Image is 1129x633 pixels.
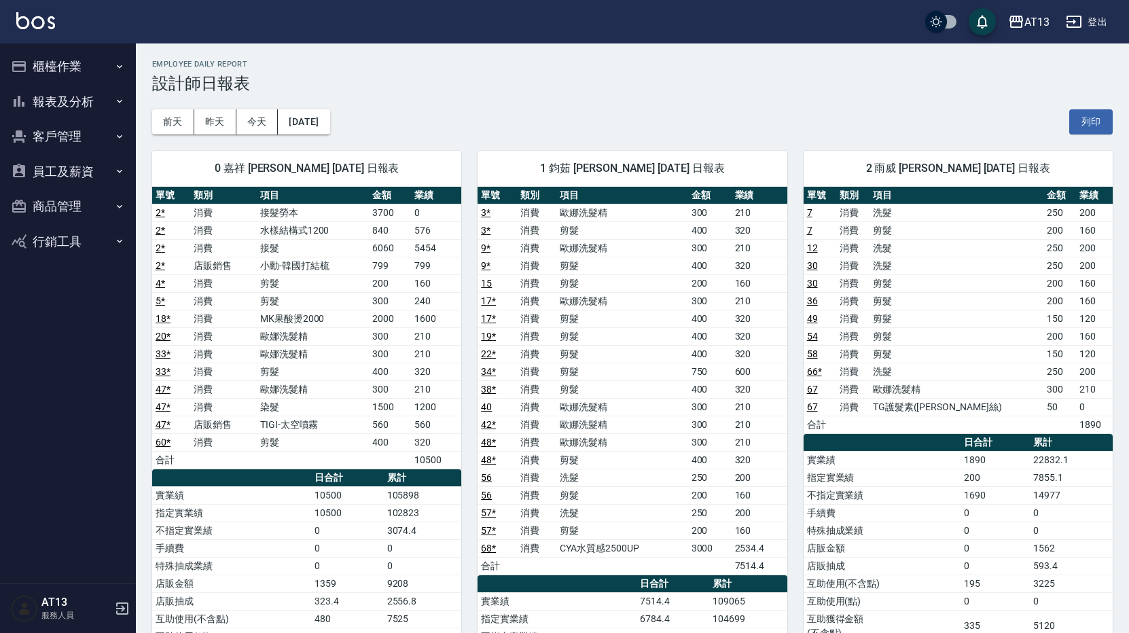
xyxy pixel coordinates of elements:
[870,274,1043,292] td: 剪髮
[732,363,787,380] td: 600
[384,575,462,592] td: 9208
[311,486,384,504] td: 10500
[517,257,556,274] td: 消費
[257,274,370,292] td: 剪髮
[556,433,687,451] td: 歐娜洗髮精
[517,469,556,486] td: 消費
[481,278,492,289] a: 15
[732,486,787,504] td: 160
[637,575,709,593] th: 日合計
[961,522,1030,539] td: 0
[517,187,556,204] th: 類別
[732,274,787,292] td: 160
[732,451,787,469] td: 320
[194,109,236,134] button: 昨天
[411,257,461,274] td: 799
[257,345,370,363] td: 歐娜洗髮精
[311,575,384,592] td: 1359
[369,363,411,380] td: 400
[1076,310,1113,327] td: 120
[556,539,687,557] td: CYA水質感2500UP
[168,162,445,175] span: 0 嘉祥 [PERSON_NAME] [DATE] 日報表
[411,239,461,257] td: 5454
[1076,221,1113,239] td: 160
[236,109,279,134] button: 今天
[369,380,411,398] td: 300
[836,345,870,363] td: 消費
[688,416,732,433] td: 300
[481,401,492,412] a: 40
[870,204,1043,221] td: 洗髮
[1043,221,1077,239] td: 200
[152,187,190,204] th: 單號
[152,575,311,592] td: 店販金額
[807,278,818,289] a: 30
[1076,257,1113,274] td: 200
[732,539,787,557] td: 2534.4
[688,327,732,345] td: 400
[807,207,812,218] a: 7
[732,398,787,416] td: 210
[1060,10,1113,35] button: 登出
[190,327,257,345] td: 消費
[517,380,556,398] td: 消費
[478,557,517,575] td: 合計
[190,221,257,239] td: 消費
[836,292,870,310] td: 消費
[384,592,462,610] td: 2556.8
[556,257,687,274] td: 剪髮
[1043,380,1077,398] td: 300
[804,486,961,504] td: 不指定實業績
[1043,187,1077,204] th: 金額
[1030,557,1113,575] td: 593.4
[517,522,556,539] td: 消費
[556,310,687,327] td: 剪髮
[556,187,687,204] th: 項目
[870,292,1043,310] td: 剪髮
[152,60,1113,69] h2: Employee Daily Report
[556,398,687,416] td: 歐娜洗髮精
[1076,416,1113,433] td: 1890
[384,522,462,539] td: 3074.4
[190,310,257,327] td: 消費
[311,557,384,575] td: 0
[478,187,517,204] th: 單號
[688,221,732,239] td: 400
[836,274,870,292] td: 消費
[369,292,411,310] td: 300
[411,310,461,327] td: 1600
[5,49,130,84] button: 櫃檯作業
[556,416,687,433] td: 歐娜洗髮精
[1043,274,1077,292] td: 200
[836,239,870,257] td: 消費
[369,239,411,257] td: 6060
[688,363,732,380] td: 750
[870,310,1043,327] td: 剪髮
[807,295,818,306] a: 36
[517,398,556,416] td: 消費
[1076,274,1113,292] td: 160
[1030,575,1113,592] td: 3225
[517,204,556,221] td: 消費
[804,187,1113,434] table: a dense table
[384,504,462,522] td: 102823
[152,592,311,610] td: 店販抽成
[807,225,812,236] a: 7
[411,363,461,380] td: 320
[411,221,461,239] td: 576
[257,327,370,345] td: 歐娜洗髮精
[1030,451,1113,469] td: 22832.1
[807,313,818,324] a: 49
[556,345,687,363] td: 剪髮
[257,221,370,239] td: 水樣結構式1200
[1030,539,1113,557] td: 1562
[688,433,732,451] td: 300
[804,539,961,557] td: 店販金額
[411,187,461,204] th: 業績
[152,187,461,469] table: a dense table
[556,504,687,522] td: 洗髮
[411,451,461,469] td: 10500
[836,187,870,204] th: 類別
[688,345,732,363] td: 400
[804,416,837,433] td: 合計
